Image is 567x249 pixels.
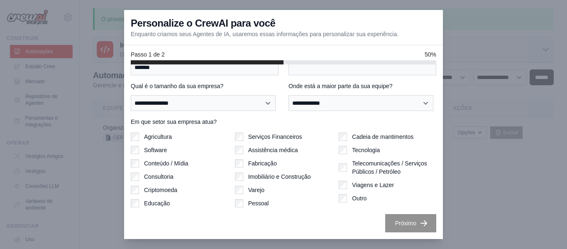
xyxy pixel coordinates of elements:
[352,160,427,175] font: Telecomunicações / Serviços Públicos / Petróleo
[248,187,264,193] font: Varejo
[131,31,398,37] font: Enquanto criamos seus Agentes de IA, usaremos essas informações para personalizar sua experiência.
[131,118,217,125] font: Em que setor sua empresa atua?
[288,83,393,89] font: Onde está a maior parte da sua equipe?
[144,160,188,167] font: Conteúdo / Mídia
[144,147,167,153] font: Software
[248,200,269,207] font: Pessoal
[144,187,177,193] font: Criptomoeda
[144,133,172,140] font: Agricultura
[131,17,275,29] font: Personalize o CrewAI para você
[144,200,170,207] font: Educação
[248,147,298,153] font: Assistência médica
[248,173,311,180] font: Imobiliário e Construção
[352,133,413,140] font: Cadeia de mantimentos
[395,220,416,227] font: Próximo
[248,133,302,140] font: Serviços Financeiros
[131,51,165,58] font: Passo 1 de 2
[131,83,223,89] font: Qual é o tamanho da sua empresa?
[352,147,380,153] font: Tecnologia
[248,160,277,167] font: Fabricação
[352,195,367,202] font: Outro
[425,51,436,58] font: 50%
[144,173,174,180] font: Consultoria
[352,182,394,188] font: Viagens e Lazer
